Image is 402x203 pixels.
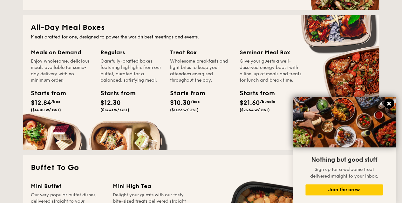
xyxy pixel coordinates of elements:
[240,108,270,112] span: ($23.54 w/ GST)
[384,98,394,109] button: Close
[100,48,162,57] div: Regulars
[31,34,371,40] div: Meals crafted for one, designed to power the world's best meetings and events.
[31,23,371,33] h2: All-Day Meal Boxes
[31,108,61,112] span: ($14.00 w/ GST)
[31,99,51,107] span: $12.84
[240,48,302,57] div: Seminar Meal Box
[31,58,93,84] div: Enjoy wholesome, delicious meals available for same-day delivery with no minimum order.
[31,89,59,98] div: Starts from
[240,89,268,98] div: Starts from
[31,182,105,191] div: Mini Buffet
[170,58,232,84] div: Wholesome breakfasts and light bites to keep your attendees energised throughout the day.
[240,99,260,107] span: $21.60
[100,108,129,112] span: ($13.41 w/ GST)
[51,99,60,104] span: /box
[305,184,383,195] button: Join the crew
[170,99,191,107] span: $10.30
[100,99,121,107] span: $12.30
[100,89,129,98] div: Starts from
[310,167,378,179] span: Sign up for a welcome treat delivered straight to your inbox.
[170,108,199,112] span: ($11.23 w/ GST)
[293,97,396,147] img: DSC07876-Edit02-Large.jpeg
[113,182,187,191] div: Mini High Tea
[191,99,200,104] span: /box
[100,58,162,84] div: Carefully-crafted boxes featuring highlights from our buffet, curated for a balanced, satisfying ...
[240,58,302,84] div: Give your guests a well-deserved energy boost with a line-up of meals and treats for lunch and br...
[170,48,232,57] div: Treat Box
[311,156,377,164] span: Nothing but good stuff
[170,89,199,98] div: Starts from
[260,99,275,104] span: /bundle
[31,163,371,173] h2: Buffet To Go
[31,48,93,57] div: Meals on Demand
